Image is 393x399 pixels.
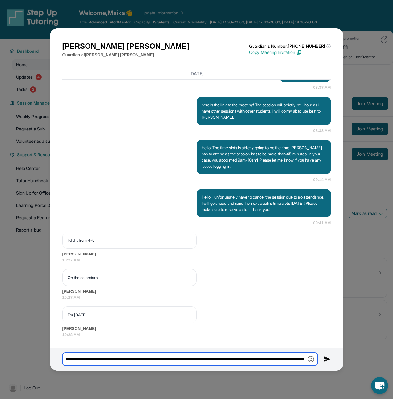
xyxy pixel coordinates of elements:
span: 10:27 AM [62,294,331,301]
span: [PERSON_NAME] [62,288,331,294]
span: 10:28 AM [62,332,331,338]
span: ⓘ [326,43,331,49]
span: [PERSON_NAME] [62,251,331,257]
p: On the calendars [68,274,191,281]
span: [PERSON_NAME] [62,326,331,332]
p: For [DATE] [68,312,191,318]
img: Send icon [324,356,331,363]
p: Hello! The time slots is strictly going to be the time [PERSON_NAME] has to attend as the session... [202,145,326,169]
span: 08:37 AM [313,84,331,91]
h3: [DATE] [62,71,331,77]
span: 09:41 AM [313,220,331,226]
p: Hello. I unfortunately have to cancel the session due to no attendance. I will go ahead and send ... [202,194,326,212]
span: 08:38 AM [313,128,331,134]
span: 09:14 AM [313,177,331,183]
p: Guardian of [PERSON_NAME] [PERSON_NAME] [62,52,189,58]
img: Copy Icon [296,50,302,55]
h1: [PERSON_NAME] [PERSON_NAME] [62,41,189,52]
img: Close Icon [332,35,337,40]
span: 10:27 AM [62,257,331,263]
img: Emoji [308,356,314,362]
p: Guardian's Number: [PHONE_NUMBER] [249,43,331,49]
button: chat-button [371,377,388,394]
p: Copy Meeting Invitation [249,49,331,56]
p: I did it from 4-5 [68,237,191,243]
p: here is the link to the meeting! The session will strictly be 1 hour as i have other sessions wit... [202,102,326,120]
